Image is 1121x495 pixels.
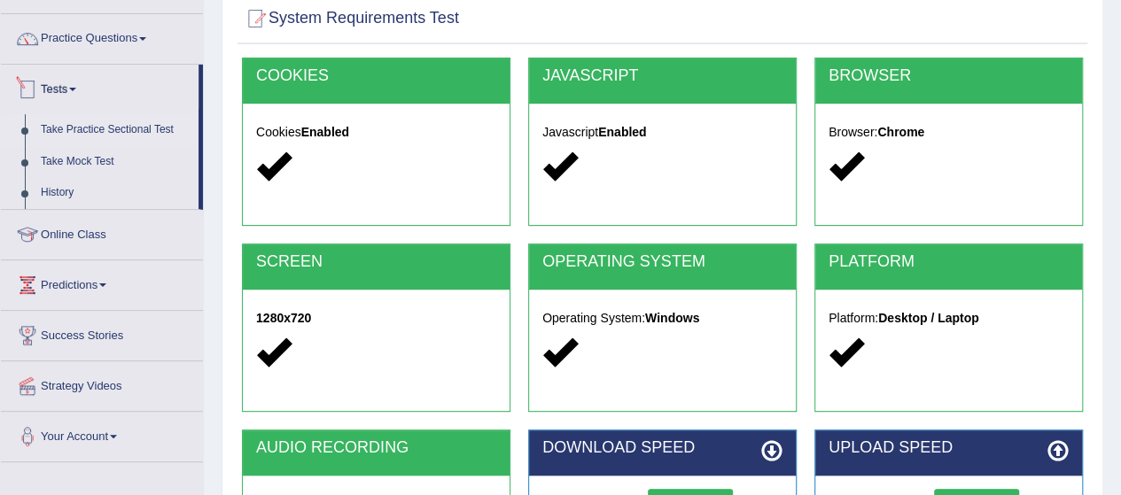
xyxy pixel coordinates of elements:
[542,253,782,271] h2: OPERATING SYSTEM
[33,177,199,209] a: History
[829,126,1069,139] h5: Browser:
[542,312,782,325] h5: Operating System:
[829,439,1069,457] h2: UPLOAD SPEED
[33,146,199,178] a: Take Mock Test
[542,67,782,85] h2: JAVASCRIPT
[878,311,979,325] strong: Desktop / Laptop
[542,126,782,139] h5: Javascript
[877,125,924,139] strong: Chrome
[542,439,782,457] h2: DOWNLOAD SPEED
[256,311,311,325] strong: 1280x720
[1,210,203,254] a: Online Class
[645,311,699,325] strong: Windows
[829,253,1069,271] h2: PLATFORM
[242,5,459,32] h2: System Requirements Test
[1,260,203,305] a: Predictions
[256,67,496,85] h2: COOKIES
[1,361,203,406] a: Strategy Videos
[829,312,1069,325] h5: Platform:
[301,125,349,139] strong: Enabled
[256,253,496,271] h2: SCREEN
[1,311,203,355] a: Success Stories
[829,67,1069,85] h2: BROWSER
[1,14,203,58] a: Practice Questions
[256,439,496,457] h2: AUDIO RECORDING
[256,126,496,139] h5: Cookies
[598,125,646,139] strong: Enabled
[33,114,199,146] a: Take Practice Sectional Test
[1,65,199,109] a: Tests
[1,412,203,456] a: Your Account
